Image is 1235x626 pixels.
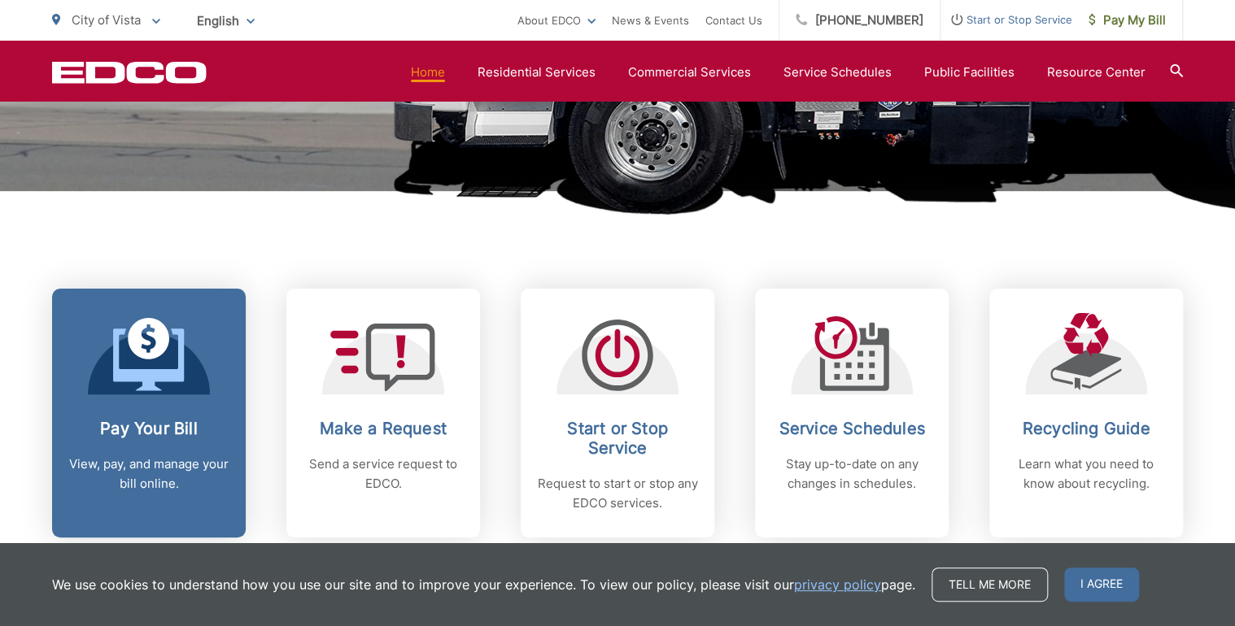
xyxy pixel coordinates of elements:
p: Request to start or stop any EDCO services. [537,474,698,513]
p: We use cookies to understand how you use our site and to improve your experience. To view our pol... [52,575,915,594]
a: Home [411,63,445,82]
a: Commercial Services [628,63,751,82]
span: English [185,7,267,35]
p: Send a service request to EDCO. [303,454,464,493]
h2: Pay Your Bill [68,419,229,438]
a: Service Schedules Stay up-to-date on any changes in schedules. [755,289,949,537]
p: Learn what you need to know about recycling. [1006,454,1167,493]
a: Pay Your Bill View, pay, and manage your bill online. [52,289,246,537]
h2: Recycling Guide [1006,419,1167,438]
a: About EDCO [517,11,596,30]
a: Resource Center [1047,63,1146,82]
p: Stay up-to-date on any changes in schedules. [771,454,932,493]
a: Public Facilities [924,63,1015,82]
span: I agree [1064,567,1139,602]
h2: Make a Request [303,419,464,438]
span: City of Vista [72,12,141,28]
a: Service Schedules [783,63,892,82]
a: Contact Us [705,11,762,30]
span: Pay My Bill [1089,11,1166,30]
a: Residential Services [478,63,596,82]
h2: Service Schedules [771,419,932,438]
a: privacy policy [794,575,881,594]
a: News & Events [612,11,689,30]
h2: Start or Stop Service [537,419,698,458]
a: Recycling Guide Learn what you need to know about recycling. [989,289,1183,537]
a: Make a Request Send a service request to EDCO. [286,289,480,537]
a: Tell me more [932,567,1048,602]
a: EDCD logo. Return to the homepage. [52,61,207,84]
p: View, pay, and manage your bill online. [68,454,229,493]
